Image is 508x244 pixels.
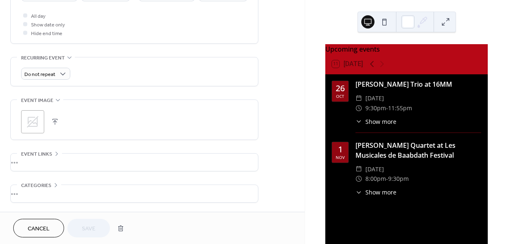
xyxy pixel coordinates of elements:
[21,96,53,105] span: Event image
[365,103,386,113] span: 9:30pm
[355,79,481,89] div: [PERSON_NAME] Trio at 16MM
[21,181,51,190] span: Categories
[386,103,388,113] span: -
[28,225,50,233] span: Cancel
[11,154,258,171] div: •••
[21,54,65,62] span: Recurring event
[386,174,388,184] span: -
[325,44,488,54] div: Upcoming events
[31,12,45,21] span: All day
[365,174,386,184] span: 8:00pm
[355,188,396,197] button: ​Show more
[355,164,362,174] div: ​
[365,164,384,174] span: [DATE]
[355,93,362,103] div: ​
[336,84,345,92] div: 26
[365,117,396,126] span: Show more
[388,103,412,113] span: 11:55pm
[355,117,362,126] div: ​
[338,145,343,154] div: 1
[355,174,362,184] div: ​
[355,103,362,113] div: ​
[365,93,384,103] span: [DATE]
[336,155,345,159] div: Nov
[355,188,362,197] div: ​
[31,29,62,38] span: Hide end time
[21,110,44,133] div: ;
[24,70,55,79] span: Do not repeat
[365,188,396,197] span: Show more
[336,94,344,98] div: Oct
[11,185,258,202] div: •••
[355,117,396,126] button: ​Show more
[355,140,481,160] div: [PERSON_NAME] Quartet at Les Musicales de Baabdath Festival
[13,219,64,237] button: Cancel
[31,21,65,29] span: Show date only
[21,150,52,159] span: Event links
[388,174,409,184] span: 9:30pm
